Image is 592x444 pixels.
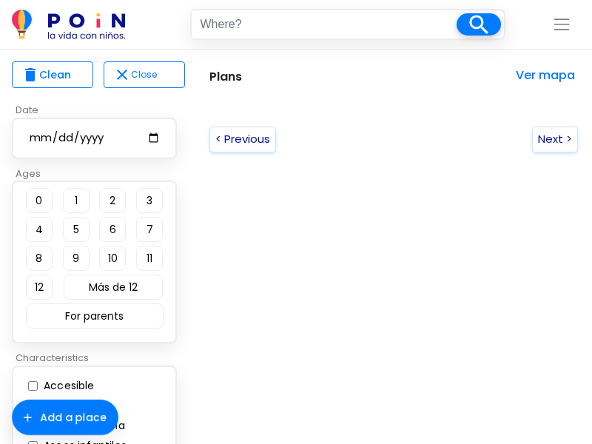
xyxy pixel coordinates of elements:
[465,12,491,38] i: search
[26,246,53,271] button: 8
[99,246,126,271] button: 10
[532,127,578,152] button: Next >
[99,217,126,242] button: 6
[26,188,53,213] button: 0
[136,217,163,242] button: 7
[12,10,125,39] img: POiN
[99,188,126,213] button: 2
[64,275,163,300] button: Más de 12
[113,66,131,84] span: close
[12,103,186,118] p: Date
[543,12,580,37] button: Toggle navigation
[26,275,53,300] button: 12
[63,246,90,271] button: 9
[12,351,186,366] p: Characteristics
[12,400,118,435] button: Add a place
[21,66,39,84] span: delete
[207,61,244,92] p: Plans
[26,303,164,329] button: For parents
[104,61,185,88] button: closeClose
[12,61,93,88] button: deleteClean
[136,246,163,271] button: 11
[40,398,91,414] label: Aire Libre
[192,10,457,38] input: Where?
[136,188,163,213] button: 3
[26,217,53,242] button: 4
[40,378,95,394] label: Accesible
[63,217,90,242] button: 5
[209,127,276,152] button: < Previous
[511,61,580,90] button: Ver mapa
[12,166,186,181] p: Ages
[63,188,90,213] button: 1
